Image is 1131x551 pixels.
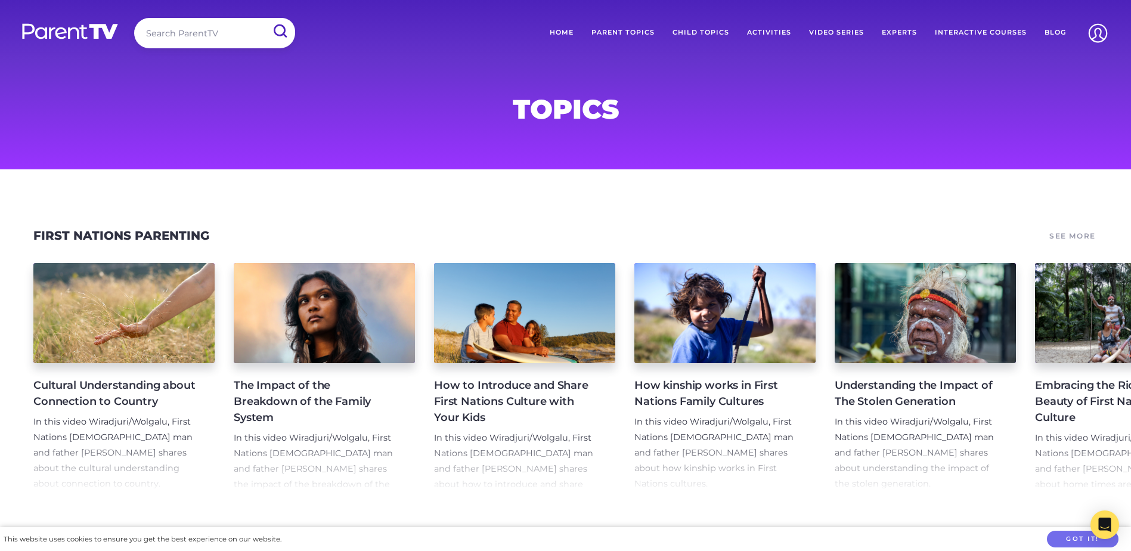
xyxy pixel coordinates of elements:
[264,18,295,45] input: Submit
[1036,18,1075,48] a: Blog
[634,263,816,492] a: How kinship works in First Nations Family Cultures In this video Wiradjuri/Wolgalu, First Nations...
[33,414,196,492] p: In this video Wiradjuri/Wolgalu, First Nations [DEMOGRAPHIC_DATA] man and father [PERSON_NAME] sh...
[634,377,797,410] h4: How kinship works in First Nations Family Cultures
[1047,531,1118,548] button: Got it!
[33,377,196,410] h4: Cultural Understanding about Connection to Country
[738,18,800,48] a: Activities
[1048,228,1098,244] a: See More
[434,377,596,426] h4: How to Introduce and Share First Nations Culture with Your Kids
[33,263,215,492] a: Cultural Understanding about Connection to Country In this video Wiradjuri/Wolgalu, First Nations...
[434,431,596,508] p: In this video Wiradjuri/Wolgalu, First Nations [DEMOGRAPHIC_DATA] man and father [PERSON_NAME] sh...
[873,18,926,48] a: Experts
[434,263,615,492] a: How to Introduce and Share First Nations Culture with Your Kids In this video Wiradjuri/Wolgalu, ...
[1083,18,1113,48] img: Account
[835,414,997,492] p: In this video Wiradjuri/Wolgalu, First Nations [DEMOGRAPHIC_DATA] man and father [PERSON_NAME] sh...
[278,97,853,121] h1: Topics
[4,533,281,546] div: This website uses cookies to ensure you get the best experience on our website.
[835,263,1016,492] a: Understanding the Impact of The Stolen Generation In this video Wiradjuri/Wolgalu, First Nations ...
[134,18,295,48] input: Search ParentTV
[234,377,396,426] h4: The Impact of the Breakdown of the Family System
[33,228,209,243] a: First Nations Parenting
[541,18,582,48] a: Home
[664,18,738,48] a: Child Topics
[234,431,396,508] p: In this video Wiradjuri/Wolgalu, First Nations [DEMOGRAPHIC_DATA] man and father [PERSON_NAME] sh...
[926,18,1036,48] a: Interactive Courses
[234,263,415,492] a: The Impact of the Breakdown of the Family System In this video Wiradjuri/Wolgalu, First Nations [...
[21,23,119,40] img: parenttv-logo-white.4c85aaf.svg
[1090,510,1119,539] div: Open Intercom Messenger
[634,414,797,492] p: In this video Wiradjuri/Wolgalu, First Nations [DEMOGRAPHIC_DATA] man and father [PERSON_NAME] sh...
[835,377,997,410] h4: Understanding the Impact of The Stolen Generation
[800,18,873,48] a: Video Series
[582,18,664,48] a: Parent Topics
